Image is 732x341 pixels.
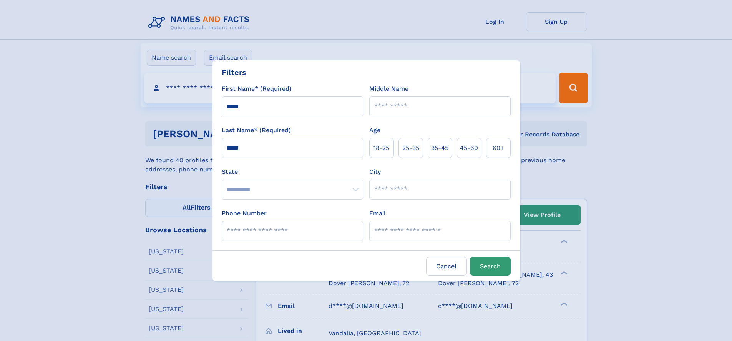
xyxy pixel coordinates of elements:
span: 18‑25 [373,143,389,153]
label: Middle Name [369,84,408,93]
label: Age [369,126,380,135]
button: Search [470,257,511,276]
span: 60+ [493,143,504,153]
span: 25‑35 [402,143,419,153]
span: 45‑60 [460,143,478,153]
span: 35‑45 [431,143,448,153]
label: Phone Number [222,209,267,218]
label: Last Name* (Required) [222,126,291,135]
label: State [222,167,363,176]
div: Filters [222,67,246,78]
label: Cancel [426,257,467,276]
label: Email [369,209,386,218]
label: First Name* (Required) [222,84,292,93]
label: City [369,167,381,176]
